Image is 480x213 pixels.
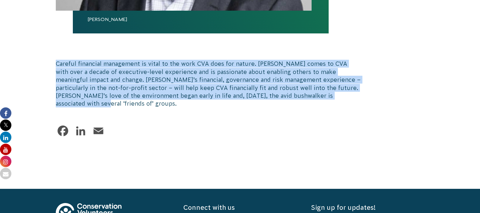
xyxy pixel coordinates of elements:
[311,203,424,212] h5: Sign up for updates!
[74,124,88,138] a: LinkedIn
[56,124,70,138] a: Facebook
[183,203,296,212] h5: Connect with us
[73,15,329,33] span: [PERSON_NAME]
[91,124,106,138] a: Email
[56,60,361,107] p: Careful financial management is vital to the work CVA does for nature. [PERSON_NAME] comes to CVA...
